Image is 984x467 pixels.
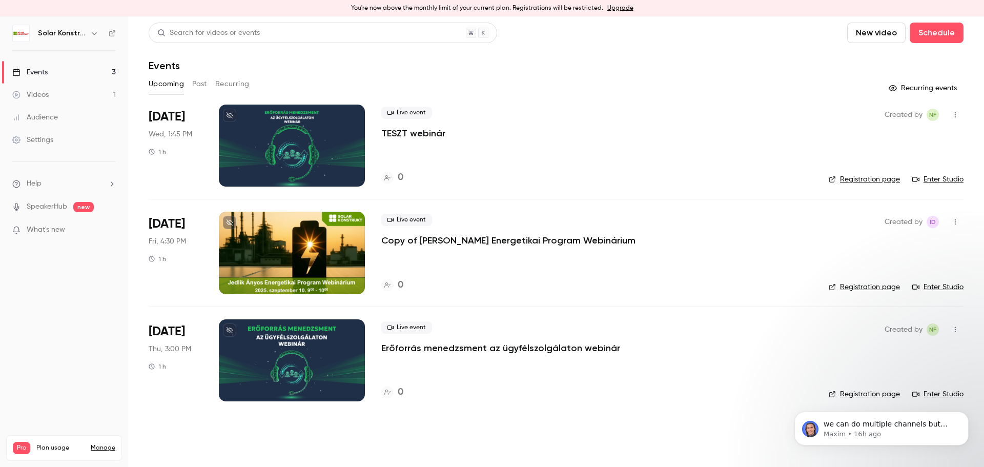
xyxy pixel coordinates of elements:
span: Live event [381,107,432,119]
button: Schedule [910,23,963,43]
h1: Events [149,59,180,72]
div: Settings [12,135,53,145]
div: Oct 16 Thu, 3:00 PM (Europe/Budapest) [149,319,202,401]
span: Created by [885,109,922,121]
button: Past [192,76,207,92]
a: Enter Studio [912,282,963,292]
a: SpeakerHub [27,201,67,212]
span: Istvan Dobo [927,216,939,228]
div: Events [12,67,48,77]
button: Recurring events [884,80,963,96]
span: NF [929,323,936,336]
div: 1 h [149,362,166,371]
button: Recurring [215,76,250,92]
a: Registration page [829,174,900,185]
span: Plan usage [36,444,85,452]
a: Enter Studio [912,174,963,185]
a: 0 [381,171,403,185]
iframe: Noticeable Trigger [104,226,116,235]
span: [DATE] [149,109,185,125]
div: 1 h [149,255,166,263]
span: Fri, 4:30 PM [149,236,186,247]
div: Videos [12,90,49,100]
h4: 0 [398,171,403,185]
a: 0 [381,278,403,292]
a: Erőforrás menedzsment az ügyfélszolgálaton webinár [381,342,620,354]
span: Created by [885,323,922,336]
iframe: Intercom notifications message [779,390,984,462]
h6: Solar Konstrukt Kft. [38,28,86,38]
span: new [73,202,94,212]
span: Nóra Faragó [927,109,939,121]
a: Registration page [829,389,900,399]
span: Thu, 3:00 PM [149,344,191,354]
button: New video [847,23,906,43]
span: ID [930,216,936,228]
a: Registration page [829,282,900,292]
span: NF [929,109,936,121]
span: Live event [381,214,432,226]
div: Audience [12,112,58,123]
h4: 0 [398,385,403,399]
a: Upgrade [607,4,633,12]
span: Nóra Faragó [927,323,939,336]
a: Manage [91,444,115,452]
span: Help [27,178,42,189]
a: TESZT webinár [381,127,445,139]
a: Enter Studio [912,389,963,399]
li: help-dropdown-opener [12,178,116,189]
a: Copy of [PERSON_NAME] Energetikai Program Webinárium [381,234,635,247]
div: Sep 19 Fri, 4:30 PM (Europe/Budapest) [149,212,202,294]
span: [DATE] [149,216,185,232]
div: Search for videos or events [157,28,260,38]
a: 0 [381,385,403,399]
span: Pro [13,442,30,454]
span: What's new [27,225,65,235]
span: Wed, 1:45 PM [149,129,192,139]
span: [DATE] [149,323,185,340]
h4: 0 [398,278,403,292]
div: 1 h [149,148,166,156]
span: Live event [381,321,432,334]
button: Upcoming [149,76,184,92]
div: Sep 17 Wed, 1:45 PM (Europe/Budapest) [149,105,202,187]
img: Solar Konstrukt Kft. [13,25,29,42]
span: Created by [885,216,922,228]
